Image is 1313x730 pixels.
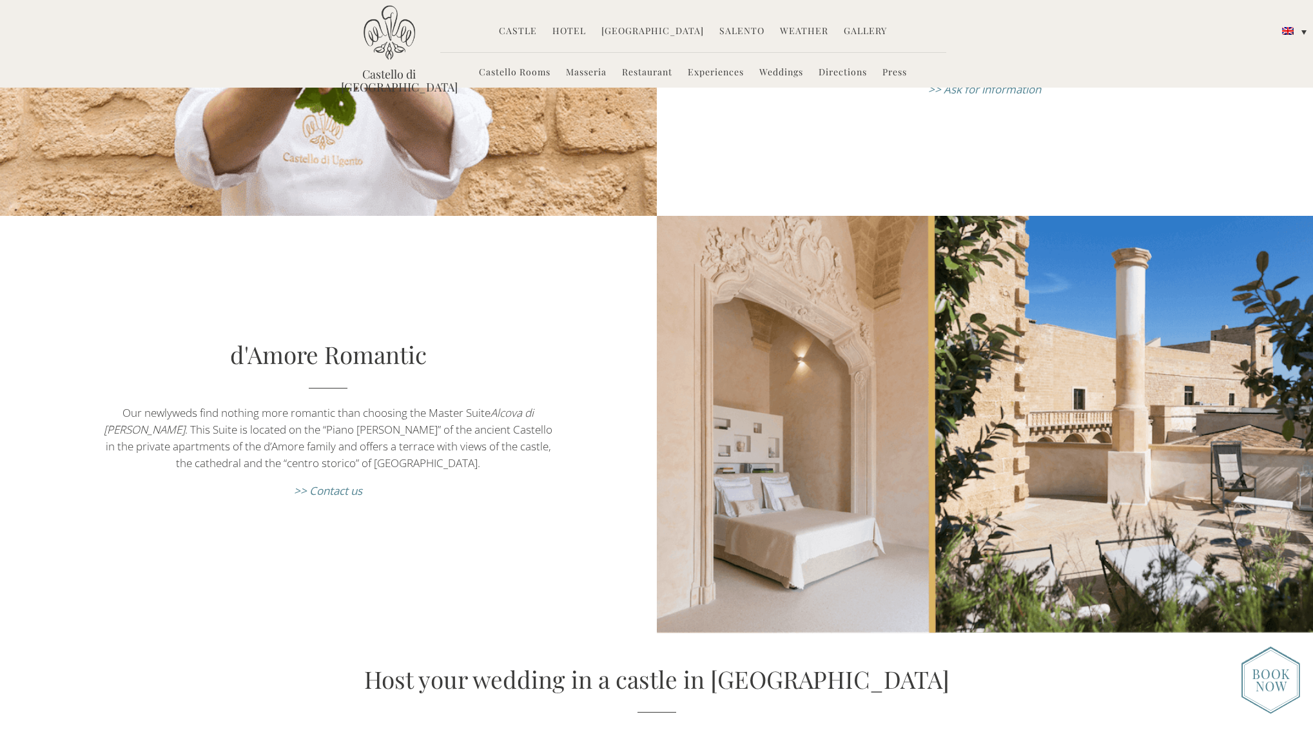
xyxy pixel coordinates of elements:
a: Directions [819,66,867,81]
a: Weather [780,24,828,39]
a: Castello di [GEOGRAPHIC_DATA] [341,68,438,93]
a: Restaurant [622,66,672,81]
a: Castle [499,24,537,39]
a: Masseria [566,66,607,81]
a: Gallery [844,24,887,39]
a: Salento [719,24,764,39]
img: English [1282,27,1294,35]
img: new-booknow.png [1241,647,1300,714]
a: Castello Rooms [479,66,550,81]
a: Hotel [552,24,586,39]
a: Weddings [759,66,803,81]
p: Our newlyweds find nothing more romantic than choosing the Master Suite . This Suite is located o... [99,405,558,472]
h2: Host your wedding in a castle in [GEOGRAPHIC_DATA] [341,662,973,713]
a: Press [882,66,907,81]
img: Castello di Ugento [364,5,415,60]
a: [GEOGRAPHIC_DATA] [601,24,704,39]
img: enquire_today_weddings_page.png [1241,646,1300,714]
a: >> Ask for information [928,82,1041,97]
a: Experiences [688,66,744,81]
a: >> Contact us [294,483,362,498]
a: d'Amore Romantic [230,338,427,370]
